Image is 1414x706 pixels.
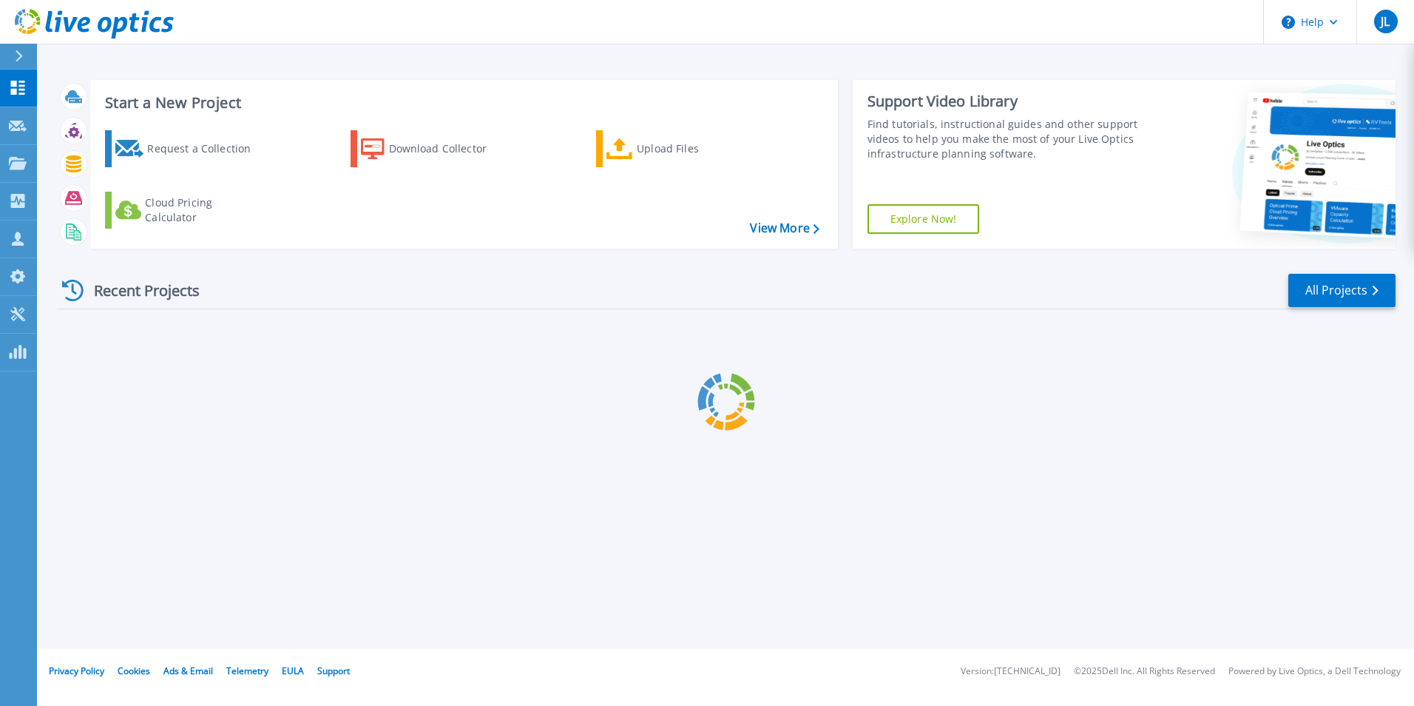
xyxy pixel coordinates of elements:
li: Powered by Live Optics, a Dell Technology [1228,667,1401,676]
div: Request a Collection [147,134,265,164]
a: All Projects [1288,274,1396,307]
a: Upload Files [596,130,761,167]
a: View More [750,221,819,235]
div: Recent Projects [57,272,220,309]
div: Cloud Pricing Calculator [145,195,263,225]
div: Download Collector [389,134,507,164]
a: Telemetry [226,665,268,677]
a: Explore Now! [867,204,980,234]
a: Cookies [118,665,150,677]
li: Version: [TECHNICAL_ID] [961,667,1060,676]
div: Upload Files [637,134,755,164]
a: Support [317,665,350,677]
li: © 2025 Dell Inc. All Rights Reserved [1074,667,1215,676]
a: Cloud Pricing Calculator [105,192,270,229]
a: Ads & Email [163,665,213,677]
div: Support Video Library [867,92,1144,111]
a: EULA [282,665,304,677]
a: Privacy Policy [49,665,104,677]
span: JL [1381,16,1390,27]
a: Download Collector [351,130,515,167]
h3: Start a New Project [105,95,819,111]
div: Find tutorials, instructional guides and other support videos to help you make the most of your L... [867,117,1144,161]
a: Request a Collection [105,130,270,167]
